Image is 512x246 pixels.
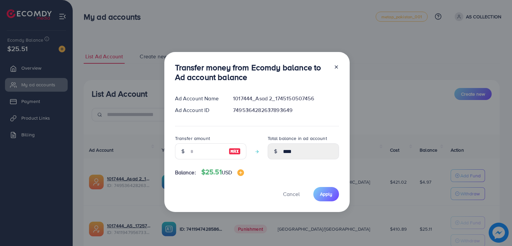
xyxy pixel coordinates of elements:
[237,169,244,176] img: image
[320,191,332,197] span: Apply
[175,169,196,176] span: Balance:
[175,135,210,142] label: Transfer amount
[170,95,228,102] div: Ad Account Name
[275,187,308,201] button: Cancel
[175,63,328,82] h3: Transfer money from Ecomdy balance to Ad account balance
[201,168,244,176] h4: $25.51
[228,106,344,114] div: 7495364282637893649
[313,187,339,201] button: Apply
[268,135,327,142] label: Total balance in ad account
[283,190,300,198] span: Cancel
[170,106,228,114] div: Ad Account ID
[229,147,241,155] img: image
[222,169,232,176] span: USD
[228,95,344,102] div: 1017444_Asad 2_1745150507456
